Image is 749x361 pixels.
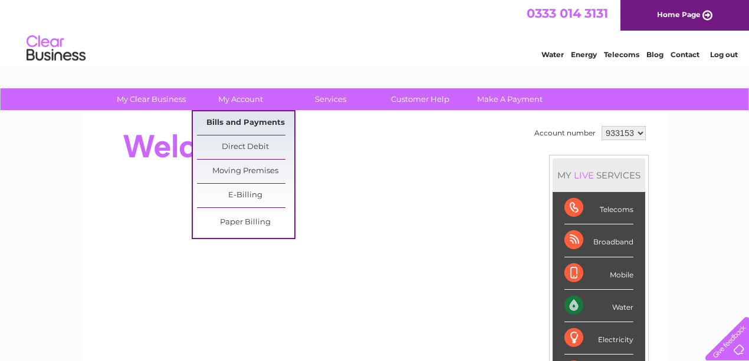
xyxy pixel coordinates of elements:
div: Broadband [564,224,633,257]
a: Make A Payment [461,88,559,110]
div: LIVE [571,170,596,181]
div: Telecoms [564,192,633,224]
a: Blog [646,50,663,59]
a: Direct Debit [197,135,294,159]
a: Contact [671,50,699,59]
a: Services [282,88,379,110]
img: logo.png [26,31,86,67]
a: E-Billing [197,184,294,207]
div: MY SERVICES [553,158,645,192]
div: Electricity [564,322,633,355]
a: Moving Premises [197,160,294,183]
div: Mobile [564,257,633,290]
a: 0333 014 3131 [527,6,608,21]
a: Paper Billing [197,211,294,234]
a: Customer Help [372,88,469,110]
td: Account number [531,123,599,143]
a: My Clear Business [103,88,200,110]
div: Water [564,290,633,322]
div: Clear Business is a trading name of Verastar Limited (registered in [GEOGRAPHIC_DATA] No. 3667643... [97,6,654,57]
a: My Account [192,88,290,110]
a: Bills and Payments [197,111,294,135]
a: Energy [571,50,597,59]
a: Water [541,50,564,59]
a: Telecoms [604,50,639,59]
a: Log out [710,50,738,59]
